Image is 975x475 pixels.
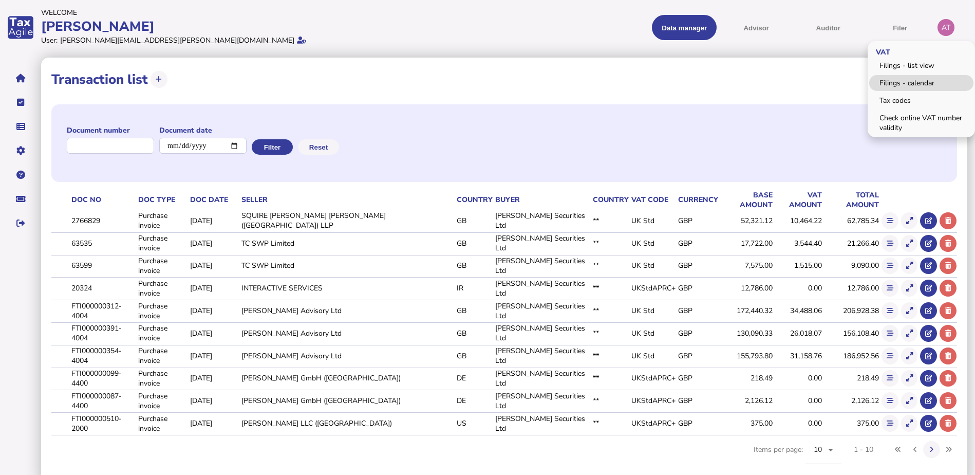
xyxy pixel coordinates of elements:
td: SQUIRE [PERSON_NAME] [PERSON_NAME] ([GEOGRAPHIC_DATA]) LLP [239,210,455,231]
td: 0.00 [773,390,822,411]
div: [PERSON_NAME][EMAIL_ADDRESS][PERSON_NAME][DOMAIN_NAME] [60,35,294,45]
th: Currency [676,190,719,210]
td: GB [455,345,493,366]
th: Seller [239,190,455,210]
td: 34,488.06 [773,300,822,321]
td: [DATE] [188,368,239,389]
td: [DATE] [188,278,239,299]
button: Open in advisor [920,415,937,432]
td: UK Std [629,255,676,276]
td: TC SWP Limited [239,255,455,276]
button: Show flow [882,348,898,364]
button: Shows a dropdown of VAT Advisor options [724,15,789,40]
td: FTI000000099-4400 [69,368,136,389]
button: Tasks [10,92,31,113]
td: 63599 [69,255,136,276]
button: Open in advisor [920,370,937,387]
button: Manage settings [10,140,31,161]
td: Purchase invoice [136,255,188,276]
td: UK Std [629,322,676,343]
td: FTI000000312-4004 [69,300,136,321]
td: [PERSON_NAME] GmbH ([GEOGRAPHIC_DATA]) [239,390,455,411]
button: Home [10,67,31,89]
button: Delete transaction [940,392,957,409]
button: Upload transactions [151,71,167,88]
button: Sign out [10,212,31,234]
td: [DATE] [188,300,239,321]
td: 2766829 [69,210,136,231]
th: Doc Type [136,190,188,210]
label: Document date [159,125,247,135]
td: 1,515.00 [773,255,822,276]
td: GBP [676,413,719,434]
td: GB [455,210,493,231]
th: Doc Date [188,190,239,210]
a: Filings - list view [869,58,973,74]
button: Show flow [882,302,898,319]
td: GBP [676,232,719,253]
td: UK Std [629,345,676,366]
td: [PERSON_NAME] Securities Ltd [493,322,591,343]
div: Profile settings [938,19,954,36]
td: [DATE] [188,210,239,231]
button: Previous page [907,441,924,458]
td: [DATE] [188,255,239,276]
td: [PERSON_NAME] Securities Ltd [493,210,591,231]
td: GBP [676,390,719,411]
td: TC SWP Limited [239,232,455,253]
button: Delete transaction [940,348,957,364]
button: Shows a dropdown of Data manager options [652,15,717,40]
td: Purchase invoice [136,345,188,366]
th: Total amount [822,190,879,210]
i: Data manager [16,126,25,127]
td: FTI000000510-2000 [69,413,136,434]
td: [PERSON_NAME] Securities Ltd [493,413,591,434]
span: VAT [868,39,895,63]
button: Show transaction detail [901,280,918,297]
td: 0.00 [773,368,822,389]
td: UKStdAPRC+ [629,278,676,299]
td: Purchase invoice [136,232,188,253]
td: FTI000000354-4004 [69,345,136,366]
button: Show flow [882,415,898,432]
td: IR [455,278,493,299]
th: Buyer [493,190,591,210]
td: 17,722.00 [719,232,773,253]
td: Purchase invoice [136,210,188,231]
td: Purchase invoice [136,390,188,411]
th: Country [591,190,629,210]
button: Open in advisor [920,235,937,252]
a: Filings - calendar [869,75,973,91]
button: Raise a support ticket [10,188,31,210]
button: Open in advisor [920,258,937,275]
button: First page [890,441,907,458]
button: Show flow [882,280,898,297]
button: Filer [868,15,932,40]
td: UKStdAPRC+ [629,368,676,389]
td: UKStdAPRC+ [629,413,676,434]
td: 375.00 [719,413,773,434]
button: Open in advisor [920,302,937,319]
button: Open in advisor [920,348,937,364]
td: [PERSON_NAME] Securities Ltd [493,232,591,253]
button: Auditor [796,15,860,40]
button: Reset [298,139,339,155]
div: User: [41,35,58,45]
td: GB [455,322,493,343]
button: Delete transaction [940,325,957,342]
td: FTI000000391-4004 [69,322,136,343]
button: Show flow [882,370,898,387]
td: 7,575.00 [719,255,773,276]
h1: Transaction list [51,70,148,88]
menu: navigate products [490,15,933,40]
td: GB [455,255,493,276]
td: [PERSON_NAME] Securities Ltd [493,390,591,411]
td: [DATE] [188,232,239,253]
td: [PERSON_NAME] Advisory Ltd [239,300,455,321]
td: GBP [676,322,719,343]
button: Open in advisor [920,392,937,409]
th: VAT code [629,190,676,210]
button: Show transaction detail [901,370,918,387]
button: Data manager [10,116,31,137]
button: Delete transaction [940,235,957,252]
